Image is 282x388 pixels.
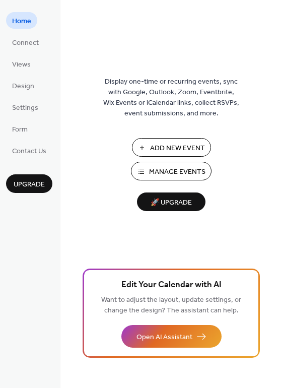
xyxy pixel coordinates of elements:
[150,143,205,154] span: Add New Event
[12,103,38,113] span: Settings
[12,59,31,70] span: Views
[6,12,37,29] a: Home
[103,77,239,119] span: Display one-time or recurring events, sync with Google, Outlook, Zoom, Eventbrite, Wix Events or ...
[136,332,192,343] span: Open AI Assistant
[6,77,40,94] a: Design
[12,38,39,48] span: Connect
[6,142,52,159] a: Contact Us
[6,34,45,50] a: Connect
[12,146,46,157] span: Contact Us
[149,167,205,177] span: Manage Events
[12,81,34,92] span: Design
[121,325,222,348] button: Open AI Assistant
[137,192,205,211] button: 🚀 Upgrade
[12,124,28,135] span: Form
[121,278,222,292] span: Edit Your Calendar with AI
[14,179,45,190] span: Upgrade
[131,162,211,180] button: Manage Events
[143,196,199,210] span: 🚀 Upgrade
[6,55,37,72] a: Views
[6,120,34,137] a: Form
[6,99,44,115] a: Settings
[12,16,31,27] span: Home
[132,138,211,157] button: Add New Event
[6,174,52,193] button: Upgrade
[101,293,241,317] span: Want to adjust the layout, update settings, or change the design? The assistant can help.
